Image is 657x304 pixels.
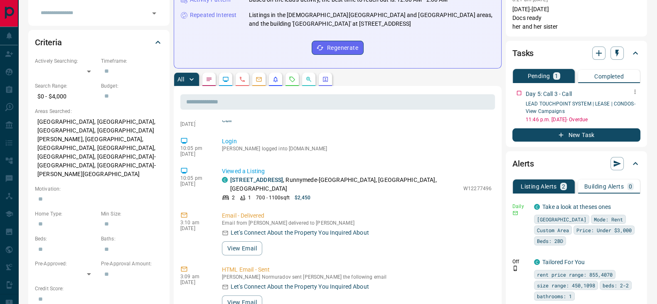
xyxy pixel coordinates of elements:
[542,203,611,210] a: Take a look at theses ones
[101,210,163,218] p: Min Size:
[35,260,97,267] p: Pre-Approved:
[534,259,540,265] div: condos.ca
[222,177,228,183] div: condos.ca
[180,121,209,127] p: [DATE]
[206,76,212,83] svg: Notes
[35,82,97,90] p: Search Range:
[35,57,97,65] p: Actively Searching:
[537,237,563,245] span: Beds: 2BD
[512,47,534,60] h2: Tasks
[526,116,640,123] p: 11:46 p.m. [DATE] - Overdue
[222,146,492,152] p: [PERSON_NAME] logged into [DOMAIN_NAME]
[322,76,329,83] svg: Agent Actions
[537,281,595,289] span: size range: 450,1098
[222,116,492,125] p: Call
[562,184,565,189] p: 2
[576,226,632,234] span: Price: Under $3,000
[512,258,529,265] p: Off
[256,194,290,201] p: 700 - 1100 sqft
[101,57,163,65] p: Timeframe:
[295,194,311,201] p: $2,450
[272,76,279,83] svg: Listing Alerts
[180,279,209,285] p: [DATE]
[180,151,209,157] p: [DATE]
[232,194,235,201] p: 2
[180,175,209,181] p: 10:05 pm
[534,204,540,210] div: condos.ca
[629,184,632,189] p: 0
[256,76,262,83] svg: Emails
[512,210,518,216] svg: Email
[35,235,97,243] p: Beds:
[35,108,163,115] p: Areas Searched:
[222,211,492,220] p: Email - Delivered
[305,76,312,83] svg: Opportunities
[463,185,492,192] p: W12277496
[35,115,163,181] p: [GEOGRAPHIC_DATA], [GEOGRAPHIC_DATA], [GEOGRAPHIC_DATA], [GEOGRAPHIC_DATA][PERSON_NAME], [GEOGRAP...
[249,11,495,28] p: Listings in the [DEMOGRAPHIC_DATA][GEOGRAPHIC_DATA] and [GEOGRAPHIC_DATA] areas, and the building...
[537,292,572,300] span: bathrooms: 1
[35,36,62,49] h2: Criteria
[584,184,624,189] p: Building Alerts
[512,265,518,271] svg: Push Notification Only
[537,215,586,223] span: [GEOGRAPHIC_DATA]
[537,226,569,234] span: Custom Area
[248,194,251,201] p: 1
[101,260,163,267] p: Pre-Approval Amount:
[231,228,369,237] p: Let's Connect About the Property You Inquired About
[526,101,635,114] a: LEAD TOUCHPOINT SYSTEM | LEASE | CONDOS- View Campaigns
[555,73,558,79] p: 1
[180,145,209,151] p: 10:05 pm
[526,90,572,98] p: Day 5: Call 3 - Call
[603,281,629,289] span: beds: 2-2
[35,90,97,103] p: $0 - $4,000
[35,185,163,193] p: Motivation:
[230,176,459,193] p: , Runnymede-[GEOGRAPHIC_DATA], [GEOGRAPHIC_DATA], [GEOGRAPHIC_DATA]
[230,177,283,183] a: [STREET_ADDRESS]
[239,76,246,83] svg: Calls
[527,73,550,79] p: Pending
[190,11,236,20] p: Repeated Interest
[180,274,209,279] p: 3:09 am
[537,270,613,279] span: rent price range: 855,4070
[231,282,369,291] p: Let's Connect About the Property You Inquired About
[180,226,209,231] p: [DATE]
[35,285,163,292] p: Credit Score:
[521,184,557,189] p: Listing Alerts
[512,5,640,31] p: [DATE]-[DATE] Docs ready her and her sister
[289,76,295,83] svg: Requests
[312,41,364,55] button: Regenerate
[222,241,262,255] button: View Email
[101,235,163,243] p: Baths:
[594,215,623,223] span: Mode: Rent
[222,137,492,146] p: Login
[222,274,492,280] p: [PERSON_NAME] Normuradov sent [PERSON_NAME] the following email
[512,203,529,210] p: Daily
[512,154,640,174] div: Alerts
[512,128,640,142] button: New Task
[512,43,640,63] div: Tasks
[180,181,209,187] p: [DATE]
[148,7,160,19] button: Open
[542,259,585,265] a: Tailored For You
[101,82,163,90] p: Budget:
[222,76,229,83] svg: Lead Browsing Activity
[222,220,492,226] p: Email from [PERSON_NAME] delivered to [PERSON_NAME]
[222,265,492,274] p: HTML Email - Sent
[222,167,492,176] p: Viewed a Listing
[512,157,534,170] h2: Alerts
[35,210,97,218] p: Home Type:
[35,32,163,52] div: Criteria
[180,220,209,226] p: 3:10 am
[177,76,184,82] p: All
[594,74,624,79] p: Completed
